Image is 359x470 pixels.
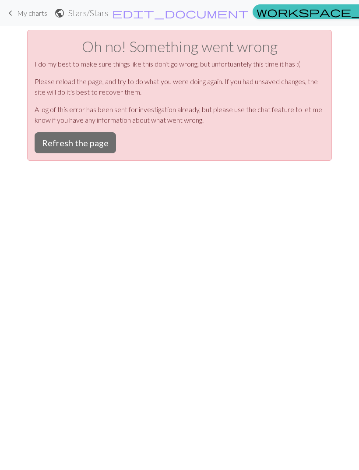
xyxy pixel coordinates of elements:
h1: Oh no! Something went wrong [35,37,324,55]
p: Please reload the page, and try to do what you were doing again. If you had unsaved changes, the ... [35,76,324,97]
p: A log of this error has been sent for investigation already, but please use the chat feature to l... [35,104,324,125]
p: I do my best to make sure things like this don't go wrong, but unfortuantely this time it has :( [35,59,324,69]
h2: Stars / Stars [68,8,108,18]
span: public [54,7,65,19]
a: My charts [5,6,47,21]
span: edit_document [112,7,249,19]
span: My charts [17,9,47,17]
span: keyboard_arrow_left [5,7,16,19]
button: Refresh the page [35,132,116,153]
